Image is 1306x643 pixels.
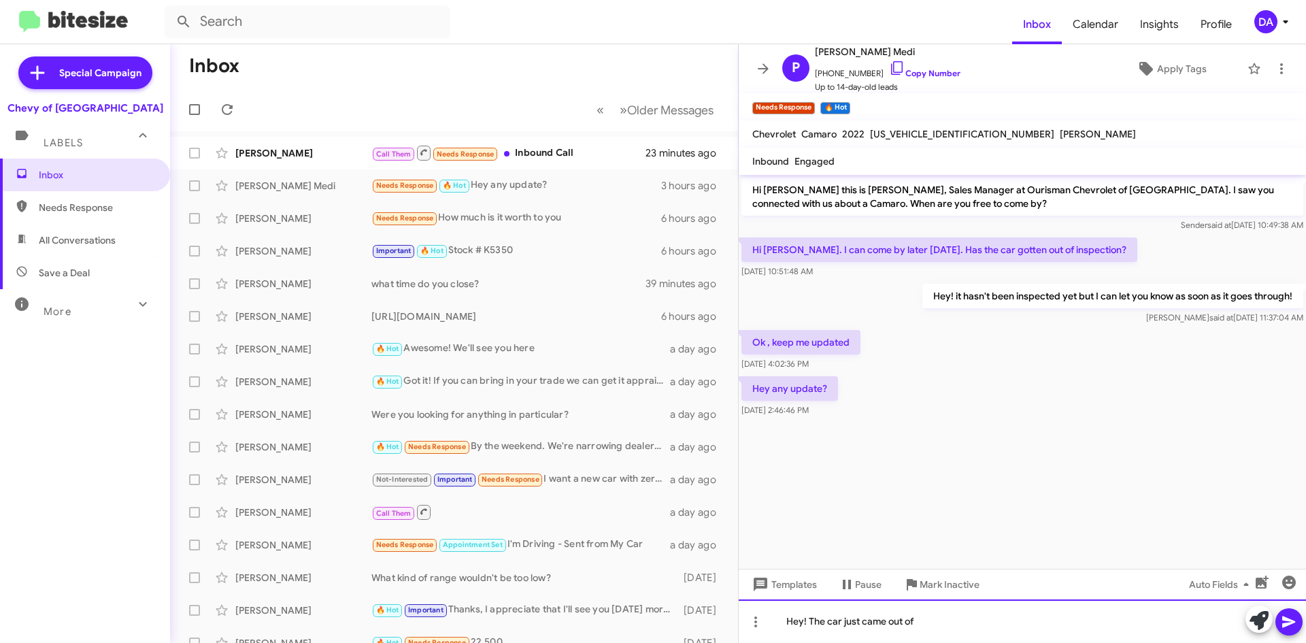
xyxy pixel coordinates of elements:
[1207,220,1231,230] span: said at
[235,244,371,258] div: [PERSON_NAME]
[376,442,399,451] span: 🔥 Hot
[661,179,727,193] div: 3 hours ago
[376,344,399,353] span: 🔥 Hot
[7,101,163,115] div: Chevy of [GEOGRAPHIC_DATA]
[1189,572,1254,597] span: Auto Fields
[235,506,371,519] div: [PERSON_NAME]
[376,509,412,518] span: Call Them
[39,233,116,247] span: All Conversations
[39,266,90,280] span: Save a Deal
[376,246,412,255] span: Important
[815,60,960,80] span: [PHONE_NUMBER]
[661,310,727,323] div: 6 hours ago
[661,212,727,225] div: 6 hours ago
[597,101,604,118] span: «
[165,5,450,38] input: Search
[376,150,412,159] span: Call Them
[670,408,727,421] div: a day ago
[820,102,850,114] small: 🔥 Hot
[420,246,443,255] span: 🔥 Hot
[371,341,670,357] div: Awesome! We'll see you here
[627,103,714,118] span: Older Messages
[1178,572,1265,597] button: Auto Fields
[741,237,1137,262] p: Hi [PERSON_NAME]. I can come by later [DATE]. Has the car gotten out of inspection?
[18,56,152,89] a: Special Campaign
[752,155,789,167] span: Inbound
[889,68,960,78] a: Copy Number
[44,306,71,318] span: More
[792,57,800,79] span: P
[371,537,670,553] div: I'm Driving - Sent from My Car
[815,44,960,60] span: [PERSON_NAME] Medi
[376,475,429,484] span: Not-Interested
[371,374,670,389] div: Got it! If you can bring in your trade we can get it appraised, and if you're ready to move forwa...
[741,376,838,401] p: Hey any update?
[670,473,727,487] div: a day ago
[588,96,612,124] button: Previous
[235,408,371,421] div: [PERSON_NAME]
[376,540,434,549] span: Needs Response
[801,128,837,140] span: Camaro
[371,243,661,259] div: Stock # K5350
[1062,5,1129,44] a: Calendar
[920,572,979,597] span: Mark Inactive
[842,128,865,140] span: 2022
[59,66,141,80] span: Special Campaign
[815,80,960,94] span: Up to 14-day-old leads
[371,144,646,161] div: Inbound Call
[677,571,727,584] div: [DATE]
[189,55,239,77] h1: Inbox
[376,181,434,190] span: Needs Response
[670,440,727,454] div: a day ago
[1012,5,1062,44] a: Inbox
[371,571,677,584] div: What kind of range wouldn't be too low?
[437,475,473,484] span: Important
[39,201,154,214] span: Needs Response
[1157,56,1207,81] span: Apply Tags
[752,102,815,114] small: Needs Response
[443,540,503,549] span: Appointment Set
[646,277,727,291] div: 39 minutes ago
[39,168,154,182] span: Inbox
[376,214,434,222] span: Needs Response
[371,472,670,487] div: I want a new car with zero mileage.
[739,599,1306,643] div: Hey! The car just came out of
[741,405,809,415] span: [DATE] 2:46:46 PM
[371,277,646,291] div: what time do you close?
[741,178,1303,216] p: Hi [PERSON_NAME] this is [PERSON_NAME], Sales Manager at Ourisman Chevrolet of [GEOGRAPHIC_DATA]....
[750,572,817,597] span: Templates
[670,506,727,519] div: a day ago
[443,181,466,190] span: 🔥 Hot
[1146,312,1303,323] span: [PERSON_NAME] [DATE] 11:37:04 AM
[922,284,1303,308] p: Hey! it hasn't been inspected yet but I can let you know as soon as it goes through!
[892,572,990,597] button: Mark Inactive
[670,375,727,389] div: a day ago
[589,96,722,124] nav: Page navigation example
[371,310,661,323] div: [URL][DOMAIN_NAME]
[1181,220,1303,230] span: Sender [DATE] 10:49:38 AM
[376,606,399,614] span: 🔥 Hot
[437,150,495,159] span: Needs Response
[794,155,835,167] span: Engaged
[670,538,727,552] div: a day ago
[1209,312,1233,323] span: said at
[408,442,466,451] span: Needs Response
[235,375,371,389] div: [PERSON_NAME]
[739,572,828,597] button: Templates
[661,244,727,258] div: 6 hours ago
[235,604,371,617] div: [PERSON_NAME]
[670,342,727,356] div: a day ago
[235,310,371,323] div: [PERSON_NAME]
[482,475,539,484] span: Needs Response
[741,330,860,355] p: Ok , keep me updated
[1129,5,1190,44] a: Insights
[371,178,661,193] div: Hey any update?
[1190,5,1243,44] span: Profile
[235,179,371,193] div: [PERSON_NAME] Medi
[235,571,371,584] div: [PERSON_NAME]
[235,212,371,225] div: [PERSON_NAME]
[612,96,722,124] button: Next
[855,572,882,597] span: Pause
